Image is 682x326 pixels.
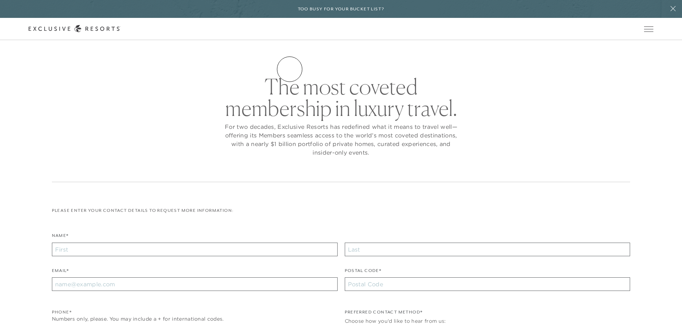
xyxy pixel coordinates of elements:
input: First [52,243,338,256]
div: Choose how you'd like to hear from us: [345,317,630,325]
input: Postal Code [345,277,630,291]
label: Email* [52,267,69,278]
p: Please enter your contact details to request more information: [52,207,630,214]
div: Numbers only, please. You may include a + for international codes. [52,315,338,323]
legend: Preferred Contact Method* [345,309,423,319]
div: Phone* [52,309,338,316]
button: Open navigation [644,26,653,31]
input: name@example.com [52,277,338,291]
input: Last [345,243,630,256]
label: Postal Code* [345,267,382,278]
label: Name* [52,232,69,243]
p: For two decades, Exclusive Resorts has redefined what it means to travel well—offering its Member... [223,122,459,157]
h6: Too busy for your bucket list? [298,6,384,13]
h2: The most coveted membership in luxury travel. [223,76,459,119]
